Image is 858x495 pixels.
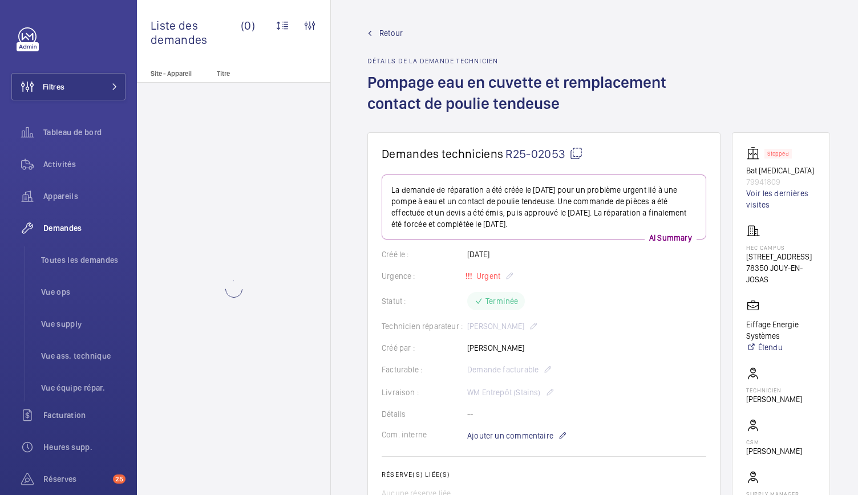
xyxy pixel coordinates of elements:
[746,393,802,405] p: [PERSON_NAME]
[382,470,706,478] h2: Réserve(s) liée(s)
[113,474,126,484] span: 25
[43,222,126,234] span: Demandes
[746,188,816,210] a: Voir les dernières visites
[41,382,126,393] span: Vue équipe répar.
[382,147,503,161] span: Demandes techniciens
[746,244,816,251] p: HEC CAMPUS
[43,81,64,92] span: Filtres
[151,18,241,47] span: Liste des demandes
[367,72,726,132] h1: Pompage eau en cuvette et remplacement contact de poulie tendeuse
[391,184,697,230] p: La demande de réparation a été créée le [DATE] pour un problème urgent lié à une pompe à eau et u...
[746,251,816,262] p: [STREET_ADDRESS]
[746,319,816,342] p: Eiffage Energie Systèmes
[43,409,126,421] span: Facturation
[746,439,802,445] p: CSM
[41,318,126,330] span: Vue supply
[746,387,802,393] p: Technicien
[43,190,126,202] span: Appareils
[43,473,108,485] span: Réserves
[367,57,726,65] h2: Détails de la demande technicien
[467,430,553,441] span: Ajouter un commentaire
[217,70,292,78] p: Titre
[746,176,816,188] p: 79941809
[43,159,126,170] span: Activités
[11,73,126,100] button: Filtres
[43,441,126,453] span: Heures supp.
[41,350,126,362] span: Vue ass. technique
[645,232,697,244] p: AI Summary
[746,445,802,457] p: [PERSON_NAME]
[746,147,764,160] img: elevator.svg
[41,254,126,266] span: Toutes les demandes
[379,27,403,39] span: Retour
[41,286,126,298] span: Vue ops
[43,127,126,138] span: Tableau de bord
[505,147,583,161] span: R25-02053
[767,152,789,156] p: Stopped
[137,70,212,78] p: Site - Appareil
[746,262,816,285] p: 78350 JOUY-EN-JOSAS
[746,342,816,353] a: Étendu
[746,165,816,176] p: Bat [MEDICAL_DATA]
